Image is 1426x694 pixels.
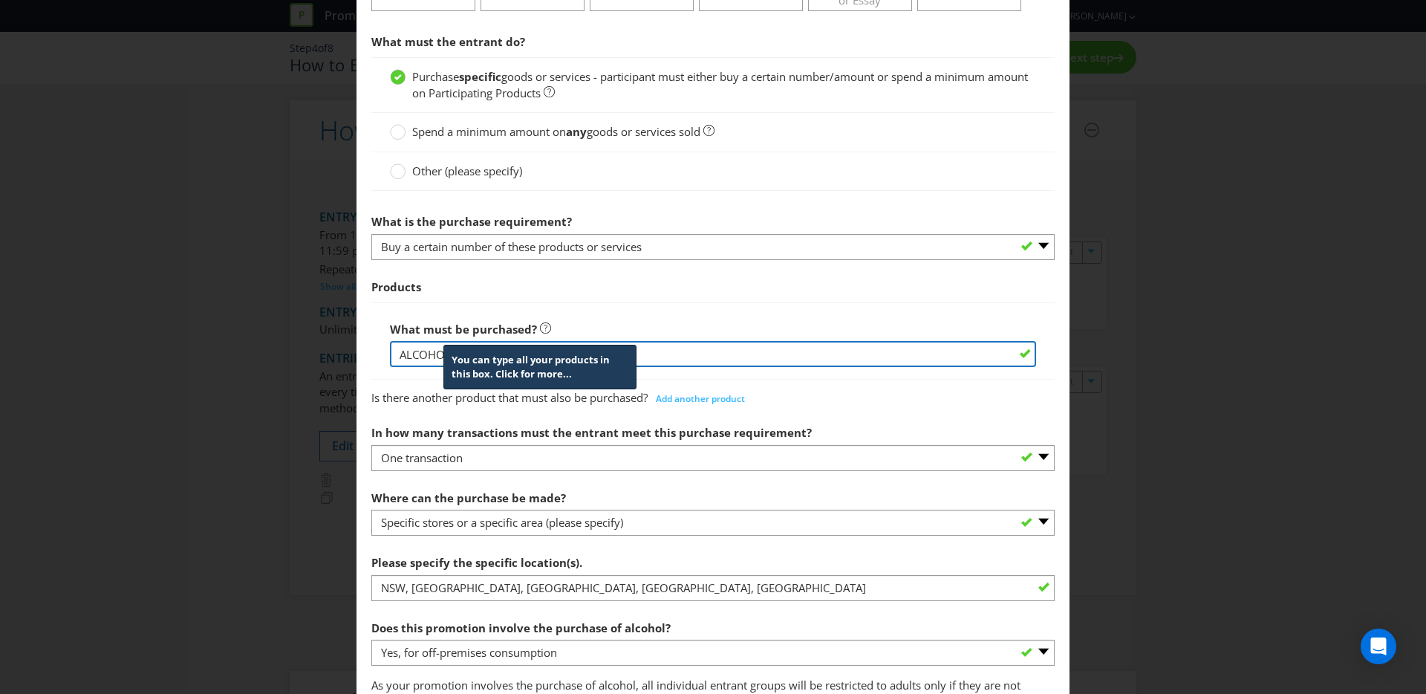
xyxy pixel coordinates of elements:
strong: any [566,124,587,139]
span: What must the entrant do? [371,34,525,49]
span: In how many transactions must the entrant meet this purchase requirement? [371,425,812,440]
strong: specific [459,69,501,84]
button: Add another product [648,388,753,410]
span: goods or services - participant must either buy a certain number/amount or spend a minimum amount... [412,69,1028,100]
span: Please specify the specific location(s). [371,555,582,570]
span: Other (please specify) [412,163,522,178]
input: Product name, number, size, model (as applicable) [390,341,1036,367]
span: You can type all your products in this box. Click for more... [452,353,610,380]
span: Add another product [656,392,745,405]
span: Where can the purchase be made? [371,490,566,505]
span: What is the purchase requirement? [371,214,572,229]
span: goods or services sold [587,124,700,139]
div: Open Intercom Messenger [1361,629,1396,664]
span: Does this promotion involve the purchase of alcohol? [371,620,671,635]
span: Spend a minimum amount on [412,124,566,139]
span: Purchase [412,69,459,84]
span: What must be purchased? [390,322,537,337]
span: Is there another product that must also be purchased? [371,390,648,405]
span: Products [371,279,421,294]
